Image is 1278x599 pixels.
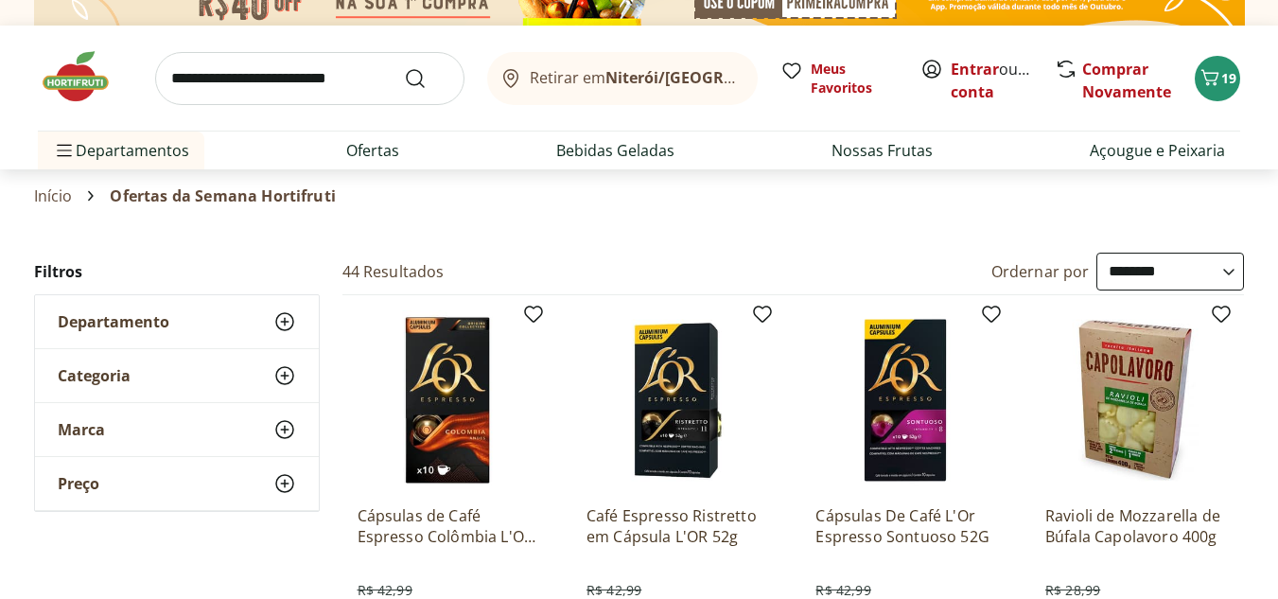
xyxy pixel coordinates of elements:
a: Entrar [951,59,999,79]
button: Menu [53,128,76,173]
h2: 44 Resultados [342,261,445,282]
a: Açougue e Peixaria [1090,139,1225,162]
button: Preço [35,457,319,510]
h2: Filtros [34,253,320,291]
img: Café Espresso Ristretto em Cápsula L'OR 52g [586,310,766,490]
a: Ravioli de Mozzarella de Búfala Capolavoro 400g [1045,505,1225,547]
button: Carrinho [1195,56,1240,101]
img: Ravioli de Mozzarella de Búfala Capolavoro 400g [1045,310,1225,490]
a: Nossas Frutas [832,139,933,162]
span: Meus Favoritos [811,60,898,97]
span: ou [951,58,1035,103]
a: Cápsulas De Café L'Or Espresso Sontuoso 52G [815,505,995,547]
a: Cápsulas de Café Espresso Colômbia L'OR 52g [358,505,537,547]
button: Retirar emNiterói/[GEOGRAPHIC_DATA] [487,52,758,105]
a: Criar conta [951,59,1055,102]
img: Cápsulas de Café Espresso Colômbia L'OR 52g [358,310,537,490]
span: Ofertas da Semana Hortifruti [110,187,335,204]
input: search [155,52,464,105]
span: Categoria [58,366,131,385]
button: Submit Search [404,67,449,90]
a: Início [34,187,73,204]
a: Ofertas [346,139,399,162]
button: Departamento [35,295,319,348]
a: Bebidas Geladas [556,139,674,162]
span: Departamentos [53,128,189,173]
img: Hortifruti [38,48,132,105]
span: Preço [58,474,99,493]
a: Meus Favoritos [780,60,898,97]
a: Café Espresso Ristretto em Cápsula L'OR 52g [586,505,766,547]
span: Retirar em [530,69,739,86]
span: Marca [58,420,105,439]
img: Cápsulas De Café L'Or Espresso Sontuoso 52G [815,310,995,490]
a: Comprar Novamente [1082,59,1171,102]
span: 19 [1221,69,1236,87]
label: Ordernar por [991,261,1090,282]
button: Categoria [35,349,319,402]
span: Departamento [58,312,169,331]
button: Marca [35,403,319,456]
b: Niterói/[GEOGRAPHIC_DATA] [605,67,821,88]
